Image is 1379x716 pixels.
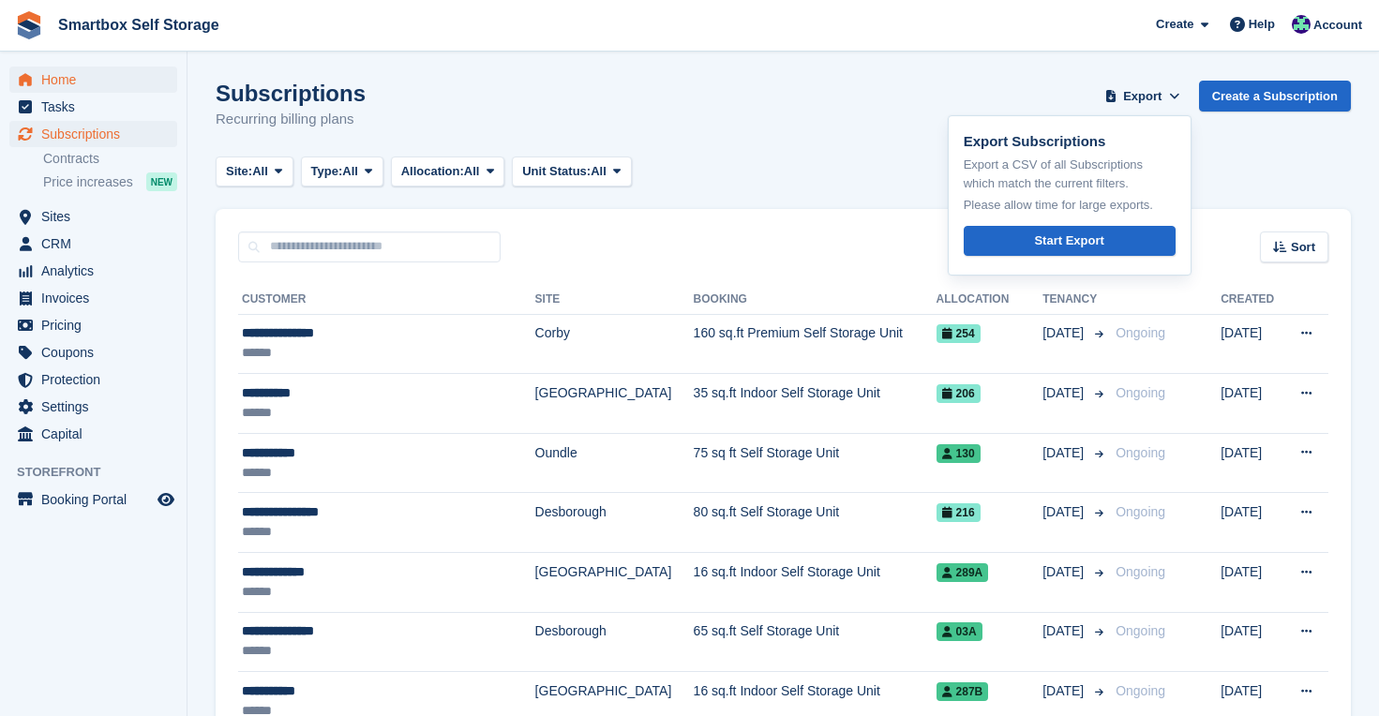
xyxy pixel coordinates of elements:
[41,312,154,338] span: Pricing
[238,285,535,315] th: Customer
[9,366,177,393] a: menu
[535,433,694,493] td: Oundle
[41,67,154,93] span: Home
[9,394,177,420] a: menu
[694,314,937,374] td: 160 sq.ft Premium Self Storage Unit
[9,203,177,230] a: menu
[9,94,177,120] a: menu
[1221,374,1282,434] td: [DATE]
[146,172,177,191] div: NEW
[41,339,154,365] span: Coupons
[41,203,154,230] span: Sites
[964,156,1176,192] p: Export a CSV of all Subscriptions which match the current filters.
[252,162,268,181] span: All
[1042,443,1087,463] span: [DATE]
[535,612,694,672] td: Desborough
[9,421,177,447] a: menu
[535,285,694,315] th: Site
[216,157,293,187] button: Site: All
[9,231,177,257] a: menu
[226,162,252,181] span: Site:
[937,444,981,463] span: 130
[15,11,43,39] img: stora-icon-8386f47178a22dfd0bd8f6a31ec36ba5ce8667c1dd55bd0f319d3a0aa187defe.svg
[9,258,177,284] a: menu
[216,109,366,130] p: Recurring billing plans
[694,553,937,613] td: 16 sq.ft Indoor Self Storage Unit
[1042,681,1087,701] span: [DATE]
[1116,504,1165,519] span: Ongoing
[41,121,154,147] span: Subscriptions
[1156,15,1193,34] span: Create
[43,173,133,191] span: Price increases
[1221,314,1282,374] td: [DATE]
[1042,621,1087,641] span: [DATE]
[694,374,937,434] td: 35 sq.ft Indoor Self Storage Unit
[1292,15,1311,34] img: Roger Canham
[535,493,694,553] td: Desborough
[964,131,1176,153] p: Export Subscriptions
[1042,285,1108,315] th: Tenancy
[9,121,177,147] a: menu
[1221,612,1282,672] td: [DATE]
[464,162,480,181] span: All
[1042,502,1087,522] span: [DATE]
[9,285,177,311] a: menu
[937,563,989,582] span: 289A
[41,486,154,513] span: Booking Portal
[937,503,981,522] span: 216
[591,162,607,181] span: All
[9,486,177,513] a: menu
[216,81,366,106] h1: Subscriptions
[1291,238,1315,257] span: Sort
[43,172,177,192] a: Price increases NEW
[937,682,989,701] span: 287B
[1042,383,1087,403] span: [DATE]
[1102,81,1184,112] button: Export
[342,162,358,181] span: All
[301,157,383,187] button: Type: All
[43,150,177,168] a: Contracts
[535,553,694,613] td: [GEOGRAPHIC_DATA]
[1123,87,1162,106] span: Export
[1042,562,1087,582] span: [DATE]
[1116,683,1165,698] span: Ongoing
[1116,385,1165,400] span: Ongoing
[964,226,1176,257] a: Start Export
[9,339,177,365] a: menu
[401,162,464,181] span: Allocation:
[1199,81,1351,112] a: Create a Subscription
[155,488,177,511] a: Preview store
[1034,231,1103,250] div: Start Export
[1221,285,1282,315] th: Created
[535,314,694,374] td: Corby
[41,285,154,311] span: Invoices
[1221,493,1282,553] td: [DATE]
[694,433,937,493] td: 75 sq ft Self Storage Unit
[17,463,187,482] span: Storefront
[694,612,937,672] td: 65 sq.ft Self Storage Unit
[535,374,694,434] td: [GEOGRAPHIC_DATA]
[51,9,227,40] a: Smartbox Self Storage
[311,162,343,181] span: Type:
[41,394,154,420] span: Settings
[964,196,1176,215] p: Please allow time for large exports.
[41,258,154,284] span: Analytics
[937,384,981,403] span: 206
[1221,433,1282,493] td: [DATE]
[1042,323,1087,343] span: [DATE]
[512,157,631,187] button: Unit Status: All
[391,157,505,187] button: Allocation: All
[694,493,937,553] td: 80 sq.ft Self Storage Unit
[937,324,981,343] span: 254
[1313,16,1362,35] span: Account
[41,366,154,393] span: Protection
[1116,445,1165,460] span: Ongoing
[937,285,1043,315] th: Allocation
[1249,15,1275,34] span: Help
[1116,325,1165,340] span: Ongoing
[1116,623,1165,638] span: Ongoing
[41,231,154,257] span: CRM
[694,285,937,315] th: Booking
[937,622,982,641] span: 03A
[1221,553,1282,613] td: [DATE]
